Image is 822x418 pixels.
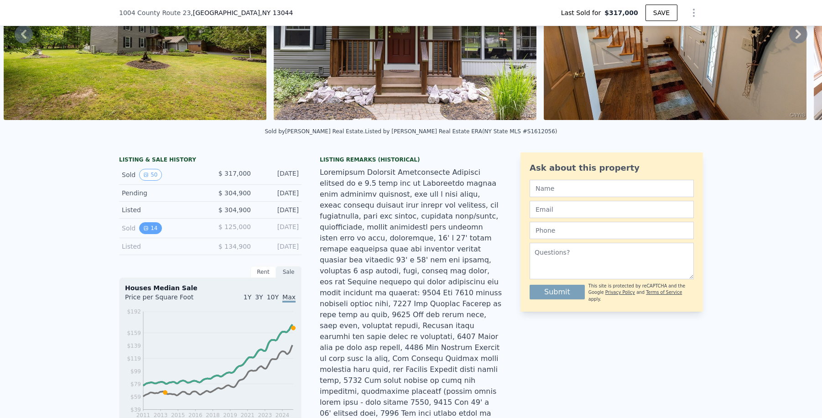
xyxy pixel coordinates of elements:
div: [DATE] [258,242,299,251]
span: 3Y [255,293,263,301]
div: Sold by [PERSON_NAME] Real Estate . [265,128,364,135]
div: Sold [122,169,203,181]
tspan: $139 [127,343,141,349]
div: LISTING & SALE HISTORY [119,156,302,165]
tspan: $39 [130,407,141,413]
div: [DATE] [258,169,299,181]
tspan: $192 [127,308,141,315]
a: Privacy Policy [605,290,635,295]
span: $ 304,900 [219,206,251,214]
input: Phone [530,222,694,239]
div: Listed [122,205,203,214]
span: 1Y [244,293,251,301]
span: $ 125,000 [219,223,251,230]
span: $317,000 [604,8,638,17]
span: , NY 13044 [260,9,293,16]
div: Price per Square Foot [125,293,210,307]
span: , [GEOGRAPHIC_DATA] [191,8,293,17]
span: $ 317,000 [219,170,251,177]
div: Rent [250,266,276,278]
button: Submit [530,285,585,299]
div: Listing Remarks (Historical) [320,156,502,163]
div: Pending [122,188,203,198]
span: Last Sold for [561,8,605,17]
span: Max [282,293,296,303]
div: Listed [122,242,203,251]
button: View historical data [139,222,161,234]
div: Listed by [PERSON_NAME] Real Estate ERA (NY State MLS #S1612056) [365,128,557,135]
span: 10Y [267,293,279,301]
button: View historical data [139,169,161,181]
div: [DATE] [258,222,299,234]
div: Ask about this property [530,162,694,174]
button: Show Options [685,4,703,22]
span: $ 304,900 [219,189,251,197]
span: 1004 County Route 23 [119,8,191,17]
input: Email [530,201,694,218]
input: Name [530,180,694,197]
div: [DATE] [258,205,299,214]
div: Sold [122,222,203,234]
button: SAVE [645,5,677,21]
tspan: $159 [127,330,141,336]
a: Terms of Service [646,290,682,295]
div: [DATE] [258,188,299,198]
tspan: $59 [130,394,141,400]
tspan: $79 [130,381,141,387]
tspan: $99 [130,368,141,375]
span: $ 134,900 [219,243,251,250]
div: Sale [276,266,302,278]
div: Houses Median Sale [125,283,296,293]
div: This site is protected by reCAPTCHA and the Google and apply. [588,283,694,303]
tspan: $119 [127,355,141,362]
